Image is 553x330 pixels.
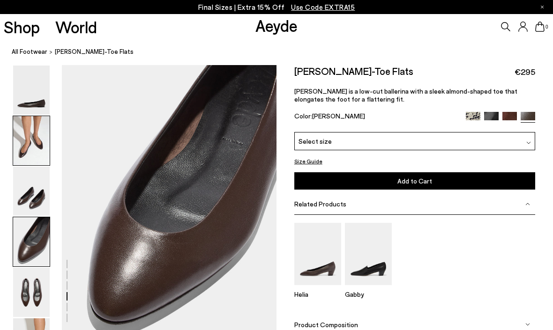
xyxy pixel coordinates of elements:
a: World [55,19,97,35]
span: [PERSON_NAME] [312,112,365,120]
span: Navigate to /collections/ss25-final-sizes [291,3,355,11]
img: svg%3E [525,322,530,327]
span: Related Products [294,200,346,208]
p: Gabby [345,290,392,298]
img: svg%3E [526,140,531,145]
a: Aeyde [255,15,298,35]
p: Helia [294,290,341,298]
img: svg%3E [525,202,530,206]
img: Gabby Almond-Toe Loafers [345,223,392,285]
a: Shop [4,19,40,35]
p: [PERSON_NAME] is a low-cut ballerina with a sleek almond-shaped toe that elongates the foot for a... [294,87,536,103]
a: 0 [535,22,545,32]
img: Helia Low-Cut Pumps [294,223,341,285]
a: Gabby Almond-Toe Loafers Gabby [345,279,392,298]
img: Ellie Almond-Toe Flats - Image 1 [13,66,50,115]
span: Product Composition [294,321,358,329]
h2: [PERSON_NAME]-Toe Flats [294,65,413,77]
p: Final Sizes | Extra 15% Off [198,1,355,13]
button: Size Guide [294,155,322,167]
span: Select size [299,136,332,146]
div: Color: [294,112,458,123]
img: Ellie Almond-Toe Flats - Image 5 [13,268,50,317]
img: Ellie Almond-Toe Flats - Image 3 [13,167,50,216]
button: Add to Cart [294,172,536,190]
span: Add to Cart [397,177,432,185]
img: Ellie Almond-Toe Flats - Image 2 [13,116,50,165]
span: [PERSON_NAME]-Toe Flats [55,47,134,57]
a: All Footwear [12,47,47,57]
nav: breadcrumb [12,39,553,65]
span: €295 [515,66,535,78]
span: 0 [545,24,549,29]
a: Helia Low-Cut Pumps Helia [294,279,341,298]
img: Ellie Almond-Toe Flats - Image 4 [13,217,50,266]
